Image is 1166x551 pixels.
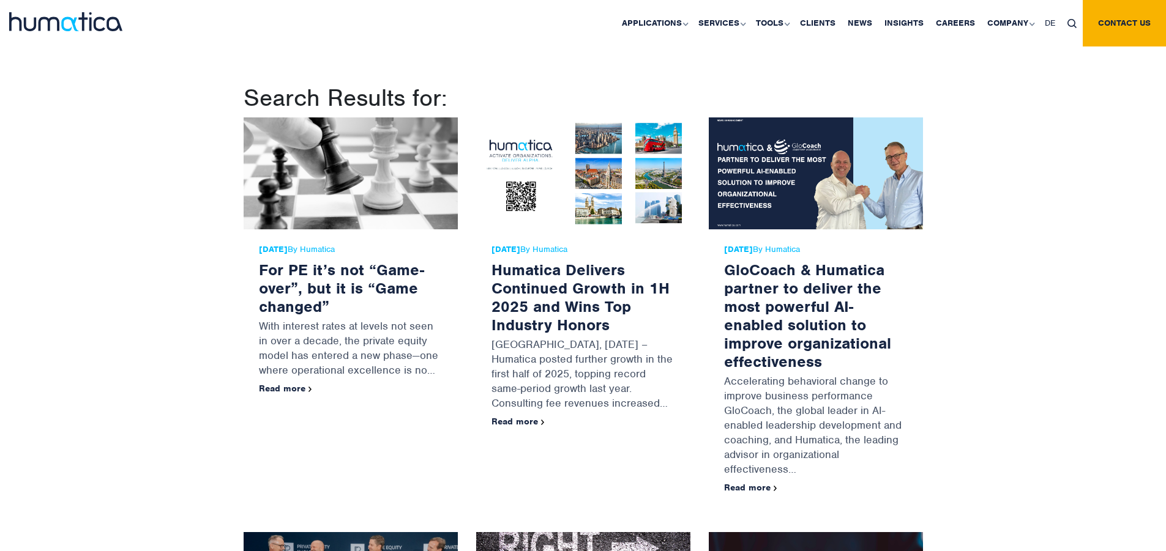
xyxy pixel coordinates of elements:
[724,244,753,254] strong: [DATE]
[724,245,908,254] span: By Humatica
[724,482,777,493] a: Read more
[259,245,443,254] span: By Humatica
[724,371,908,483] p: Accelerating behavioral change to improve business performance GloCoach, the global leader in AI-...
[259,383,312,394] a: Read more
[491,244,520,254] strong: [DATE]
[244,83,923,113] h1: Search Results for:
[491,334,675,416] p: [GEOGRAPHIC_DATA], [DATE] – Humatica posted further growth in the first half of 2025, topping rec...
[724,260,891,371] a: GloCoach & Humatica partner to deliver the most powerful AI-enabled solution to improve organizat...
[244,117,458,229] img: For PE it’s not “Game-over”, but it is “Game changed”
[1045,18,1055,28] span: DE
[1067,19,1077,28] img: search_icon
[541,420,545,425] img: arrowicon
[259,316,443,383] p: With interest rates at levels not seen in over a decade, the private equity model has entered a n...
[259,244,288,254] strong: [DATE]
[9,12,122,31] img: logo
[774,486,777,491] img: arrowicon
[308,386,312,392] img: arrowicon
[491,245,675,254] span: By Humatica
[709,117,923,229] img: GloCoach & Humatica partner to deliver the most powerful AI-enabled solution to improve organizat...
[491,260,670,335] a: Humatica Delivers Continued Growth in 1H 2025 and Wins Top Industry Honors
[259,260,424,316] a: For PE it’s not “Game-over”, but it is “Game changed”
[476,117,690,229] img: Humatica Delivers Continued Growth in 1H 2025 and Wins Top Industry Honors
[491,416,545,427] a: Read more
